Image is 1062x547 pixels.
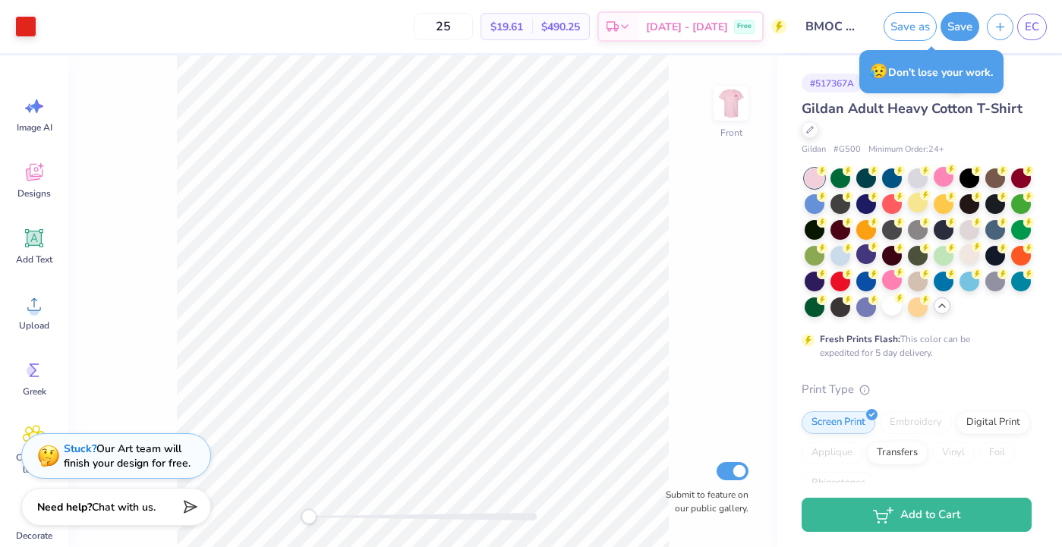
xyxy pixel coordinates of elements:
strong: Stuck? [64,442,96,456]
button: Add to Cart [802,498,1032,532]
span: $19.61 [490,19,523,35]
div: # 517367A [802,74,862,93]
strong: Need help? [37,500,92,514]
span: Clipart & logos [9,451,59,476]
label: Submit to feature on our public gallery. [657,488,748,515]
div: Print Type [802,381,1032,398]
span: $490.25 [541,19,580,35]
div: Foil [979,442,1015,464]
span: EC [1025,18,1039,36]
span: Gildan [802,143,826,156]
div: Screen Print [802,411,875,434]
a: EC [1017,14,1047,40]
input: – – [414,13,473,40]
span: [DATE] - [DATE] [646,19,728,35]
div: Don’t lose your work. [859,50,1004,93]
span: Free [737,21,752,32]
div: Rhinestones [802,472,875,495]
button: Save [941,12,979,41]
div: Embroidery [880,411,952,434]
span: Image AI [17,121,52,134]
span: Greek [23,385,46,398]
div: This color can be expedited for 5 day delivery. [820,332,1007,360]
span: Designs [17,187,51,200]
div: Applique [802,442,862,464]
img: Front [716,88,746,118]
div: Vinyl [932,442,975,464]
span: Gildan Adult Heavy Cotton T-Shirt [802,99,1023,118]
input: Untitled Design [794,11,868,42]
span: Upload [19,319,49,332]
span: # G500 [834,143,861,156]
span: 😥 [870,61,888,81]
div: Digital Print [956,411,1030,434]
div: Front [720,126,742,140]
span: Add Text [16,253,52,266]
strong: Fresh Prints Flash: [820,333,900,345]
div: Transfers [867,442,928,464]
span: Decorate [16,530,52,542]
span: Minimum Order: 24 + [868,143,944,156]
button: Save as [884,12,937,41]
div: Accessibility label [301,509,317,524]
div: Our Art team will finish your design for free. [64,442,191,470]
span: Chat with us. [92,500,156,514]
